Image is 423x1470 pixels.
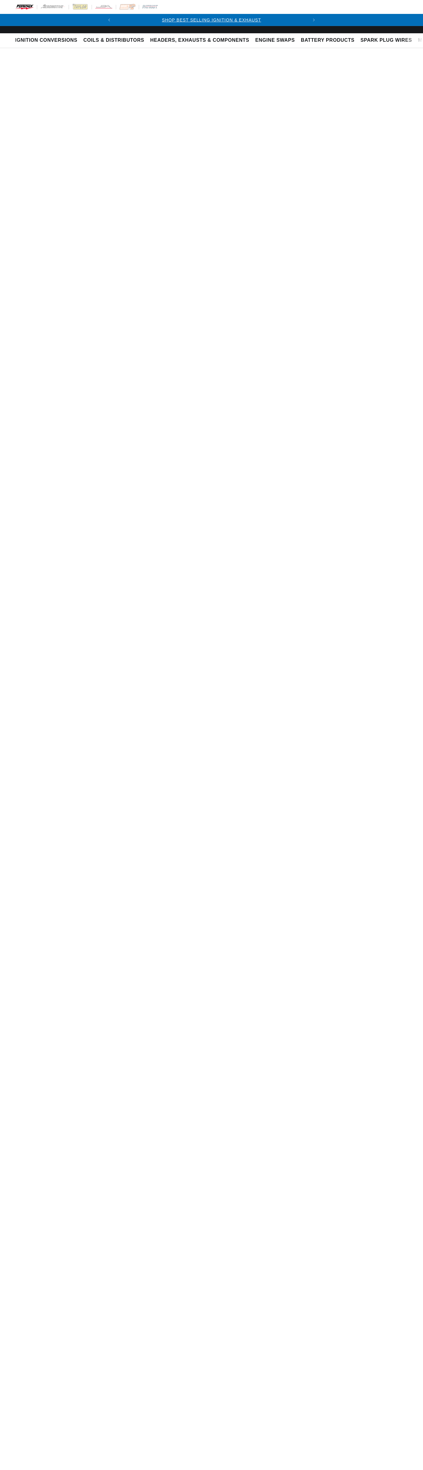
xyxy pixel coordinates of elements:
button: Translation missing: en.sections.announcements.next_announcement [308,14,320,26]
summary: Battery Products [298,33,357,47]
span: Headers, Exhausts & Components [150,37,249,44]
summary: Ignition Conversions [15,33,80,47]
summary: Engine Swaps [252,33,298,47]
summary: Spark Plug Wires [357,33,415,47]
a: SHOP BEST SELLING IGNITION & EXHAUST [162,18,261,22]
summary: Headers, Exhausts & Components [147,33,252,47]
button: Translation missing: en.sections.announcements.previous_announcement [103,14,115,26]
span: Engine Swaps [255,37,295,44]
span: Spark Plug Wires [360,37,412,44]
span: Battery Products [301,37,354,44]
span: Coils & Distributors [83,37,144,44]
span: Ignition Conversions [15,37,77,44]
summary: Coils & Distributors [80,33,147,47]
div: Announcement [115,17,307,23]
div: 1 of 2 [115,17,307,23]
